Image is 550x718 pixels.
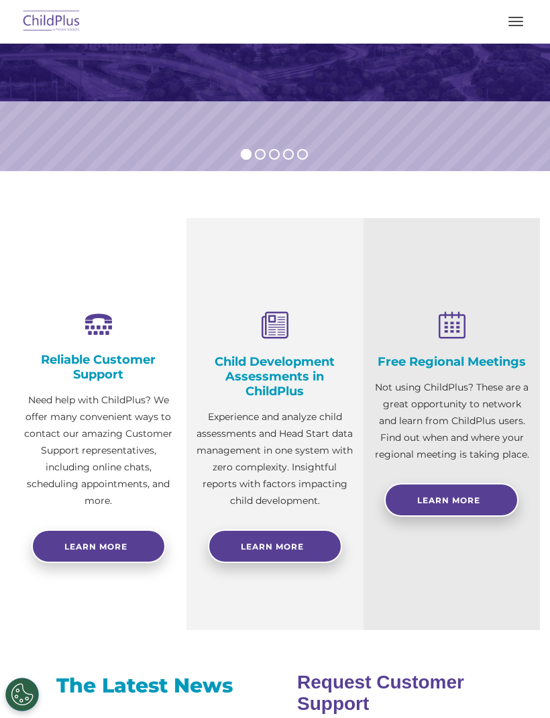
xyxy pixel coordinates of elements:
img: ChildPlus by Procare Solutions [20,6,83,38]
span: Learn more [64,542,127,552]
a: Learn More [208,529,342,563]
p: Not using ChildPlus? These are a great opportunity to network and learn from ChildPlus users. Fin... [374,379,530,463]
h4: Child Development Assessments in ChildPlus [197,354,353,399]
span: Learn More [417,495,480,505]
a: Learn more [32,529,166,563]
h3: The Latest News [36,672,254,699]
p: Experience and analyze child assessments and Head Start data management in one system with zero c... [197,409,353,509]
a: Learn More [384,483,518,517]
p: Need help with ChildPlus? We offer many convenient ways to contact our amazing Customer Support r... [20,392,176,509]
button: Cookies Settings [5,678,39,711]
h4: Free Regional Meetings [374,354,530,369]
span: Learn More [241,542,304,552]
h4: Reliable Customer Support [20,352,176,382]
